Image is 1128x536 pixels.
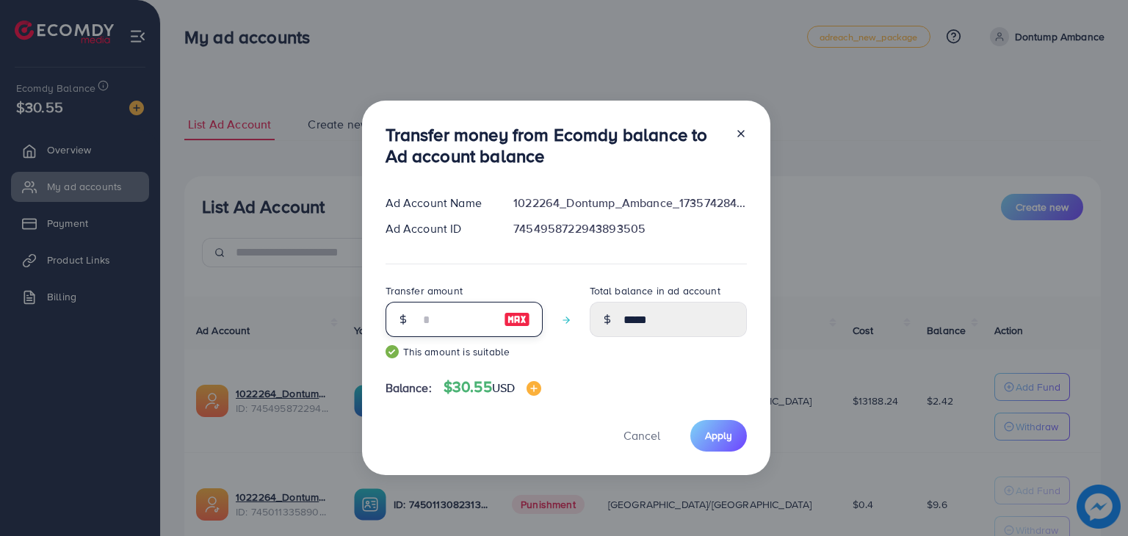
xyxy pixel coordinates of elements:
div: 7454958722943893505 [502,220,758,237]
h4: $30.55 [444,378,541,396]
div: 1022264_Dontump_Ambance_1735742847027 [502,195,758,211]
label: Total balance in ad account [590,283,720,298]
span: USD [492,380,515,396]
button: Apply [690,420,747,452]
img: image [527,381,541,396]
span: Cancel [623,427,660,443]
img: guide [386,345,399,358]
span: Apply [705,428,732,443]
div: Ad Account ID [374,220,502,237]
span: Balance: [386,380,432,396]
h3: Transfer money from Ecomdy balance to Ad account balance [386,124,723,167]
img: image [504,311,530,328]
label: Transfer amount [386,283,463,298]
div: Ad Account Name [374,195,502,211]
button: Cancel [605,420,679,452]
small: This amount is suitable [386,344,543,359]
